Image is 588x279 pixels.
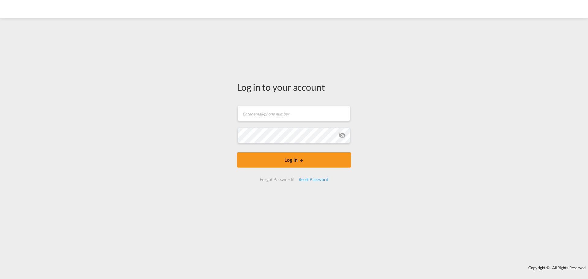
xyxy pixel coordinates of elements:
div: Forgot Password? [257,174,296,185]
button: LOGIN [237,152,351,168]
input: Enter email/phone number [238,106,350,121]
md-icon: icon-eye-off [338,132,346,139]
div: Log in to your account [237,81,351,93]
div: Reset Password [296,174,331,185]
